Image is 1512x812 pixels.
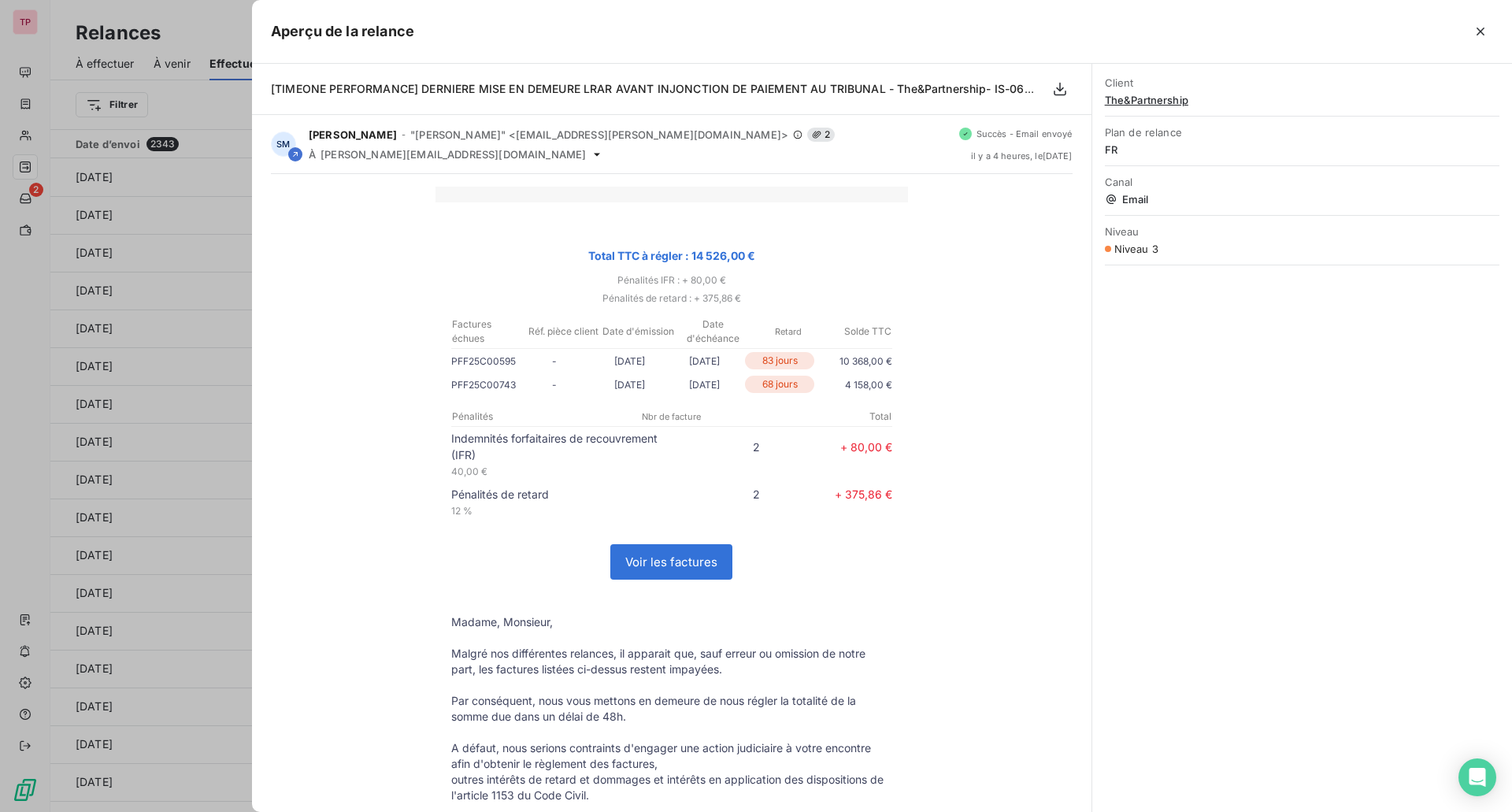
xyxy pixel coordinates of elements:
p: Retard [752,324,825,339]
a: Voir les factures [611,545,732,579]
p: Factures échues [452,317,525,346]
p: A défaut, nous serions contraints d'engager une action judiciaire à votre encontre afin d'obtenir... [451,740,892,772]
span: À [309,148,316,161]
span: Niveau 3 [1114,243,1158,255]
p: - [517,376,592,393]
p: + 375,86 € [760,486,892,502]
p: outres intérêts de retard et dommages et intérêts en application des dispositions de l'article 11... [451,772,892,803]
p: 68 jours [745,376,813,393]
span: 2 [807,128,835,142]
p: Par conséquent, nous vous mettons en demeure de nous régler la totalité de la somme due dans un d... [451,693,892,725]
p: Total [746,410,891,424]
p: Pénalités de retard [451,486,672,502]
span: The&Partnership [1105,94,1499,106]
p: PFF25C00595 [451,353,517,369]
p: 12 % [451,502,672,519]
p: [DATE] [592,376,667,393]
p: Solde TTC [827,324,891,339]
span: FR [1105,143,1499,156]
span: [PERSON_NAME][EMAIL_ADDRESS][DOMAIN_NAME] [321,148,586,161]
p: 2 [672,439,760,455]
span: Email [1105,193,1499,206]
span: Client [1105,76,1499,89]
div: SM [271,132,296,157]
p: Nbr de facture [598,410,744,424]
p: Madame, Monsieur, [451,614,892,630]
p: Date d'émission [602,324,675,339]
p: [DATE] [667,353,742,369]
p: 4 158,00 € [817,376,892,393]
p: + 80,00 € [760,439,892,455]
p: Indemnités forfaitaires de recouvrement (IFR) [451,430,672,463]
span: Canal [1105,176,1499,188]
p: Pénalités IFR : + 80,00 € [435,271,908,289]
p: [DATE] [592,353,667,369]
span: "[PERSON_NAME]" <[EMAIL_ADDRESS][PERSON_NAME][DOMAIN_NAME]> [410,128,788,141]
span: [PERSON_NAME] [309,128,397,141]
span: il y a 4 heures , le [DATE] [971,151,1073,161]
p: 10 368,00 € [817,353,892,369]
p: - [517,353,592,369]
span: - [402,130,406,139]
span: Succès - Email envoyé [976,129,1073,139]
div: Open Intercom Messenger [1458,758,1496,796]
span: [TIMEONE PERFORMANCE] DERNIERE MISE EN DEMEURE LRAR AVANT INJONCTION DE PAIEMENT AU TRIBUNAL - Th... [271,82,1044,95]
p: Pénalités de retard : + 375,86 € [435,289,908,307]
p: Total TTC à régler : 14 526,00 € [451,247,892,265]
span: Niveau [1105,225,1499,238]
p: Malgré nos différentes relances, il apparait que, sauf erreur ou omission de notre part, les fact... [451,646,892,677]
h5: Aperçu de la relance [271,20,414,43]
p: Pénalités [452,410,598,424]
p: 2 [672,486,760,502]
p: 40,00 € [451,463,672,480]
p: PFF25C00743 [451,376,517,393]
p: [DATE] [667,376,742,393]
p: Réf. pièce client [527,324,600,339]
p: Date d'échéance [676,317,750,346]
span: Plan de relance [1105,126,1499,139]
p: 83 jours [745,352,813,369]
